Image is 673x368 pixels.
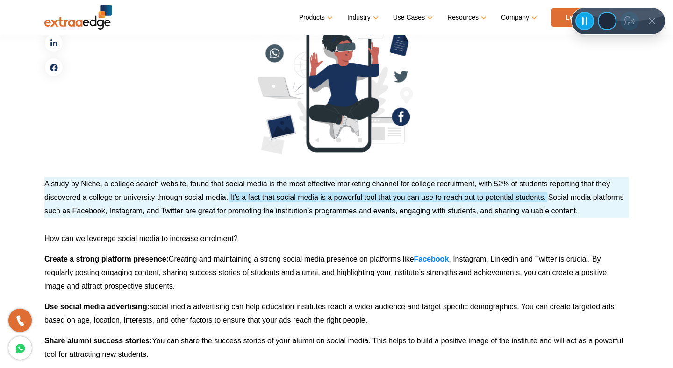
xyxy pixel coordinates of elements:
a: Industry [347,11,377,24]
a: Products [299,11,331,24]
a: Use Cases [393,11,431,24]
span: social media advertising can help education institutes reach a wider audience and target specific... [44,303,614,324]
span: Creating and maintaining a strong social media presence on platforms like , Instagram, Linkedin a... [44,255,607,290]
span: You can share the success stories of your alumni on social media. This helps to build a positive ... [44,337,623,358]
a: Resources [447,11,485,24]
b: Use social media advertising: [44,303,150,311]
a: linkedin [44,34,63,52]
span: A study by Niche, a college search website, found that social media is the most effective marketi... [44,180,623,215]
b: Create a strong platform presence: [44,255,169,263]
a: facebook [44,58,63,77]
a: Company [501,11,535,24]
a: Let’s Talk [551,8,629,27]
b: Share alumni success stories: [44,337,152,345]
span: How can we leverage social media to increase enrolment? [44,234,238,242]
a: Facebook [414,255,449,263]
